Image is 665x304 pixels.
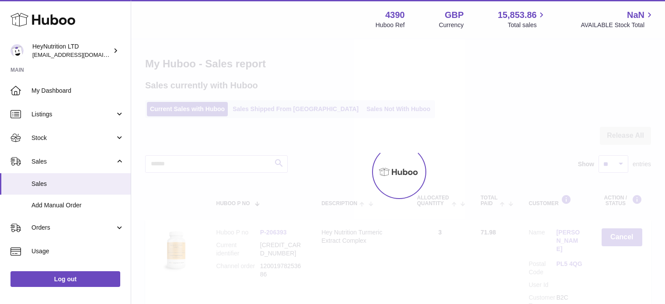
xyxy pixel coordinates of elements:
strong: GBP [445,9,463,21]
div: Currency [439,21,464,29]
span: My Dashboard [31,87,124,95]
span: Total sales [508,21,547,29]
span: Usage [31,247,124,255]
span: Stock [31,134,115,142]
img: info@heynutrition.com [10,44,24,57]
strong: 4390 [385,9,405,21]
a: 15,853.86 Total sales [498,9,547,29]
div: HeyNutrition LTD [32,42,111,59]
span: 15,853.86 [498,9,536,21]
a: Log out [10,271,120,287]
a: NaN AVAILABLE Stock Total [581,9,655,29]
span: Add Manual Order [31,201,124,210]
div: Huboo Ref [376,21,405,29]
span: Sales [31,180,124,188]
span: Listings [31,110,115,119]
span: [EMAIL_ADDRESS][DOMAIN_NAME] [32,51,129,58]
span: Sales [31,157,115,166]
span: NaN [627,9,644,21]
span: AVAILABLE Stock Total [581,21,655,29]
span: Orders [31,224,115,232]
